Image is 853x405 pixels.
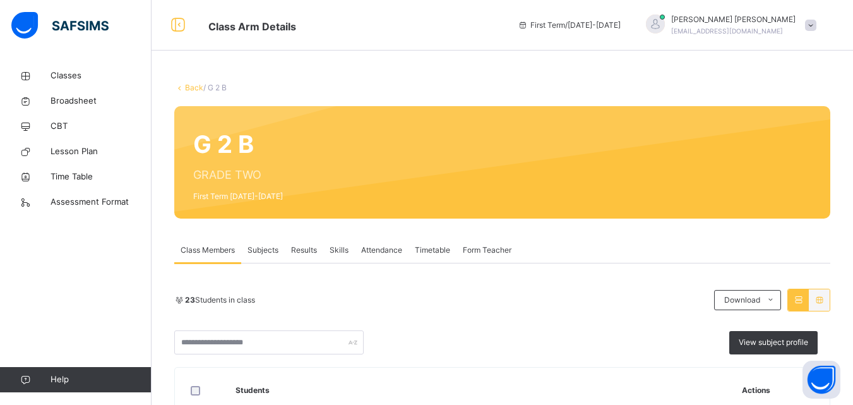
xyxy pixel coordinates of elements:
span: Time Table [51,171,152,183]
span: Timetable [415,245,450,256]
span: Classes [51,70,152,82]
span: Lesson Plan [51,145,152,158]
span: Skills [330,245,349,256]
span: Attendance [361,245,402,256]
span: [EMAIL_ADDRESS][DOMAIN_NAME] [671,27,783,35]
span: CBT [51,120,152,133]
span: Results [291,245,317,256]
span: session/term information [518,20,621,31]
span: Class Arm Details [208,20,296,33]
span: Broadsheet [51,95,152,107]
span: Download [724,294,760,306]
div: ElizabethOgar [633,14,823,37]
span: Help [51,373,151,386]
img: safsims [11,12,109,39]
span: Students in class [185,294,255,306]
span: [PERSON_NAME] [PERSON_NAME] [671,14,796,25]
span: Class Members [181,245,235,256]
b: 23 [185,295,195,305]
span: View subject profile [739,337,808,348]
span: / G 2 B [203,83,227,92]
a: Back [185,83,203,92]
button: Open asap [802,361,840,399]
span: Subjects [248,245,278,256]
span: Assessment Format [51,196,152,209]
span: Form Teacher [463,245,511,256]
